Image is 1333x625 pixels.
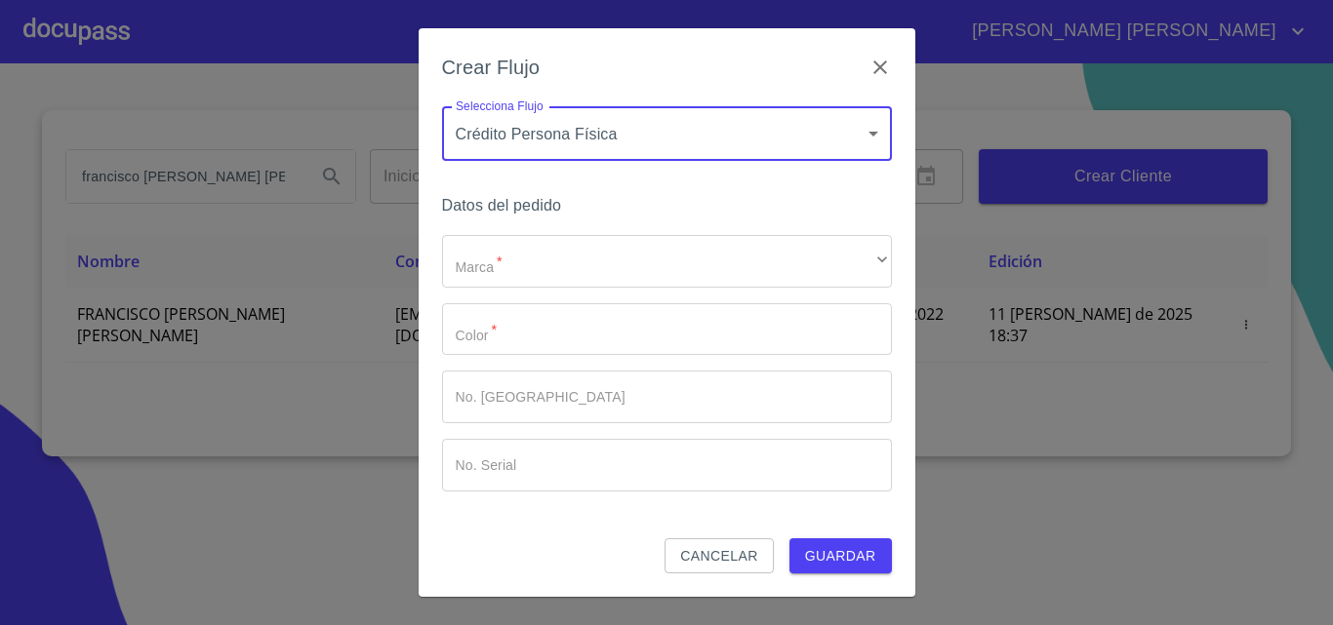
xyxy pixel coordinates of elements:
h6: Datos del pedido [442,192,892,219]
div: Crédito Persona Física [442,106,892,161]
button: Guardar [789,538,892,574]
span: Cancelar [680,544,757,568]
h6: Crear Flujo [442,52,541,83]
span: Guardar [805,544,876,568]
div: ​ [442,235,892,288]
button: Cancelar [665,538,773,574]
